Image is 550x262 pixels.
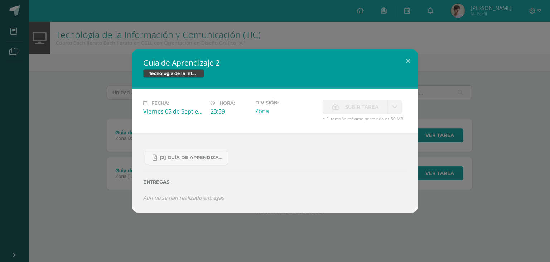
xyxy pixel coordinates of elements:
[143,108,205,115] div: Viernes 05 de Septiembre
[255,100,317,105] label: División:
[151,100,169,106] span: Fecha:
[255,107,317,115] div: Zona
[398,49,418,73] button: Close (Esc)
[388,100,402,114] a: La fecha de entrega ha expirado
[160,155,224,161] span: [2] Guía de Aprendizaje - Tics.pdf
[143,179,407,185] label: Entregas
[145,151,228,165] a: [2] Guía de Aprendizaje - Tics.pdf
[143,69,204,78] span: Tecnología de la Información y Comunicación (TIC)
[323,100,388,114] label: La fecha de entrega ha expirado
[143,194,224,201] i: Aún no se han realizado entregas
[219,100,235,106] span: Hora:
[345,100,378,114] span: Subir tarea
[323,116,407,122] span: * El tamaño máximo permitido es 50 MB
[143,58,407,68] h2: Guìa de Aprendizaje 2
[211,108,250,115] div: 23:59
